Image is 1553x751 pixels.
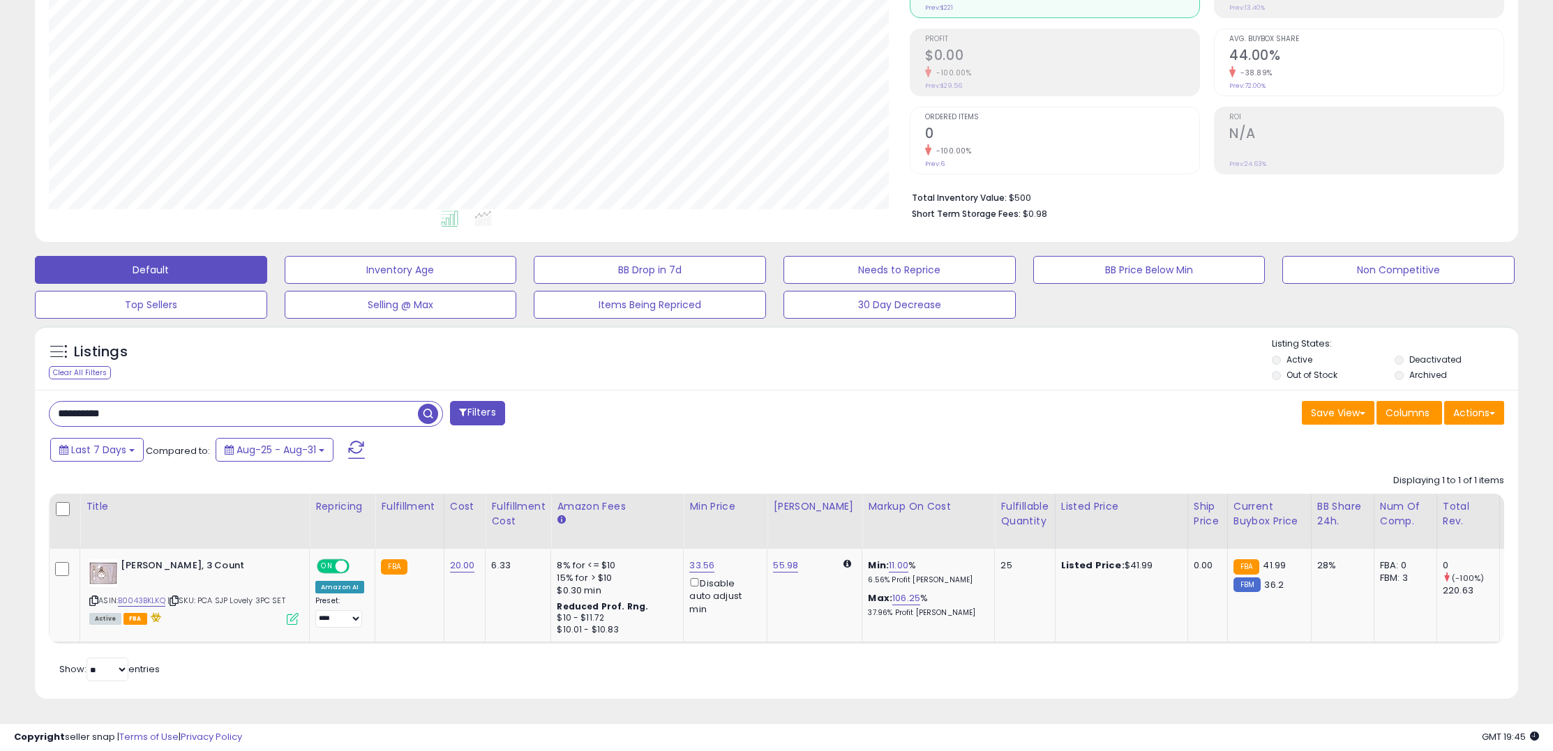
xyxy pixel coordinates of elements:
[381,559,407,575] small: FBA
[450,559,475,572] a: 20.00
[71,443,126,457] span: Last 7 Days
[1061,499,1182,514] div: Listed Price
[925,3,953,12] small: Prev: $221
[1264,578,1284,591] span: 36.2
[1380,572,1426,584] div: FBM: 3
[1233,559,1259,575] small: FBA
[557,584,673,597] div: $0.30 min
[450,499,480,514] div: Cost
[557,499,677,514] div: Amazon Fees
[1482,730,1539,743] span: 2025-09-9 19:45 GMT
[868,559,889,572] b: Min:
[1286,354,1312,365] label: Active
[1033,256,1266,284] button: BB Price Below Min
[89,559,299,623] div: ASIN:
[925,47,1199,66] h2: $0.00
[35,291,267,319] button: Top Sellers
[862,494,995,549] th: The percentage added to the cost of goods (COGS) that forms the calculator for Min & Max prices.
[123,613,147,625] span: FBA
[237,443,316,457] span: Aug-25 - Aug-31
[557,559,673,572] div: 8% for <= $10
[1061,559,1177,572] div: $41.99
[912,192,1007,204] b: Total Inventory Value:
[181,730,242,743] a: Privacy Policy
[167,595,285,606] span: | SKU: PCA SJP Lovely 3PC SET
[868,559,984,585] div: %
[1376,401,1442,425] button: Columns
[783,256,1016,284] button: Needs to Reprice
[1286,369,1337,381] label: Out of Stock
[146,444,210,457] span: Compared to:
[118,595,165,607] a: B0043BKLKQ
[1194,499,1222,529] div: Ship Price
[1317,559,1363,572] div: 28%
[1000,559,1044,572] div: 25
[1409,369,1447,381] label: Archived
[1229,82,1266,90] small: Prev: 72.00%
[534,291,766,319] button: Items Being Repriced
[1443,559,1499,572] div: 0
[89,559,117,587] img: 416iT5ubGzL._SL40_.jpg
[1023,207,1047,220] span: $0.98
[491,499,545,529] div: Fulfillment Cost
[1282,256,1515,284] button: Non Competitive
[1263,559,1286,572] span: 41.99
[868,608,984,618] p: 37.96% Profit [PERSON_NAME]
[318,561,336,572] span: ON
[925,160,945,168] small: Prev: 6
[557,572,673,584] div: 15% for > $10
[868,575,984,585] p: 6.56% Profit [PERSON_NAME]
[315,596,364,628] div: Preset:
[14,731,242,744] div: seller snap | |
[119,730,179,743] a: Terms of Use
[689,559,714,572] a: 33.56
[1452,572,1484,584] small: (-100%)
[1229,160,1266,168] small: Prev: 24.63%
[1393,474,1504,487] div: Displaying 1 to 1 of 1 items
[925,36,1199,43] span: Profit
[1272,337,1519,351] p: Listing States:
[450,401,504,425] button: Filters
[381,499,437,514] div: Fulfillment
[1443,499,1494,529] div: Total Rev.
[1317,499,1368,529] div: BB Share 24h.
[1233,577,1261,592] small: FBM
[868,592,984,618] div: %
[1444,401,1504,425] button: Actions
[1194,559,1217,572] div: 0.00
[689,499,761,514] div: Min Price
[1229,114,1503,121] span: ROI
[315,499,369,514] div: Repricing
[216,438,333,462] button: Aug-25 - Aug-31
[285,256,517,284] button: Inventory Age
[931,68,971,78] small: -100.00%
[925,114,1199,121] span: Ordered Items
[557,612,673,624] div: $10 - $11.72
[491,559,540,572] div: 6.33
[14,730,65,743] strong: Copyright
[1061,559,1125,572] b: Listed Price:
[773,559,798,572] a: 55.98
[557,600,648,612] b: Reduced Prof. Rng.
[912,188,1494,205] li: $500
[147,612,162,622] i: hazardous material
[773,499,856,514] div: [PERSON_NAME]
[285,291,517,319] button: Selling @ Max
[1229,3,1265,12] small: Prev: 13.40%
[868,499,989,514] div: Markup on Cost
[557,624,673,636] div: $10.01 - $10.83
[534,256,766,284] button: BB Drop in 7d
[315,581,364,593] div: Amazon AI
[925,82,962,90] small: Prev: $29.56
[1236,68,1273,78] small: -38.89%
[1380,499,1431,529] div: Num of Comp.
[86,499,303,514] div: Title
[1229,47,1503,66] h2: 44.00%
[783,291,1016,319] button: 30 Day Decrease
[1229,36,1503,43] span: Avg. Buybox Share
[59,662,160,676] span: Show: entries
[889,559,908,572] a: 11.00
[1302,401,1374,425] button: Save View
[1380,559,1426,572] div: FBA: 0
[557,514,565,526] small: Amazon Fees.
